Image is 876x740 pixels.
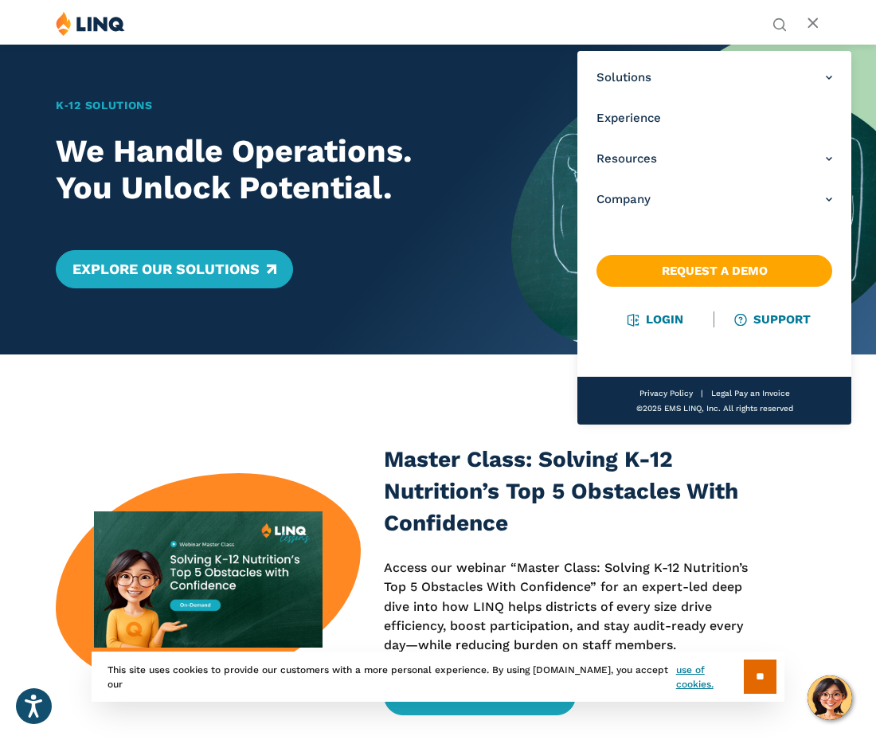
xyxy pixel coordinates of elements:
[56,11,125,36] img: LINQ | K‑12 Software
[639,389,693,397] a: Privacy Policy
[384,558,754,656] p: Access our webinar “Master Class: Solving K-12 Nutrition’s Top 5 Obstacles With Confidence” for a...
[734,389,790,397] a: Pay an Invoice
[596,255,832,287] a: Request a Demo
[772,11,787,30] nav: Utility Navigation
[711,389,732,397] a: Legal
[92,652,784,702] div: This site uses cookies to provide our customers with a more personal experience. By using [DOMAIN...
[596,69,651,86] span: Solutions
[577,51,851,425] nav: Primary Navigation
[56,97,475,114] h1: K‑12 Solutions
[807,15,820,33] button: Open Main Menu
[772,16,787,30] button: Open Search Bar
[628,312,683,327] a: Login
[596,110,661,127] span: Experience
[808,675,852,720] button: Hello, have a question? Let’s chat.
[596,191,832,208] a: Company
[596,69,832,86] a: Solutions
[676,663,744,691] a: use of cookies.
[596,110,832,127] a: Experience
[736,312,811,327] a: Support
[636,404,793,413] span: ©2025 EMS LINQ, Inc. All rights reserved
[56,250,292,288] a: Explore Our Solutions
[596,191,651,208] span: Company
[596,151,657,167] span: Resources
[511,44,876,354] img: Home Banner
[384,444,754,538] h3: Master Class: Solving K-12 Nutrition’s Top 5 Obstacles With Confidence
[56,133,475,206] h2: We Handle Operations. You Unlock Potential.
[596,151,832,167] a: Resources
